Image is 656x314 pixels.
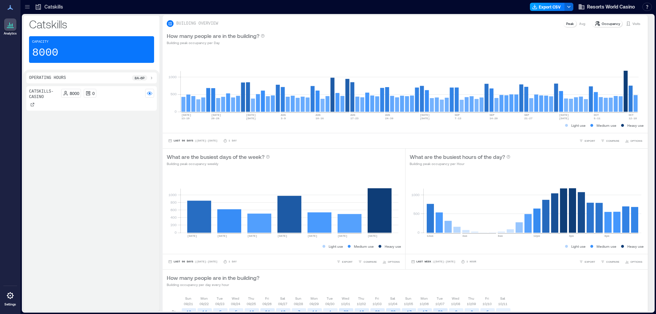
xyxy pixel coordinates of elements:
[2,16,19,38] a: Analytics
[571,244,586,249] p: Light use
[404,301,413,306] p: 10/05
[217,296,223,301] p: Tue
[462,234,467,237] text: 4am
[594,117,600,120] text: 5-11
[344,310,348,314] text: 38
[390,296,395,301] p: Sat
[341,301,350,306] p: 10/01
[466,260,476,264] p: 1 Hour
[407,310,412,314] text: 17
[482,301,492,306] p: 10/10
[229,139,237,143] p: 1 Day
[385,117,393,120] text: 24-30
[316,113,321,117] text: AUG
[358,296,364,301] p: Thu
[338,234,347,237] text: [DATE]
[92,91,95,96] p: 0
[29,17,154,31] p: Catskills
[175,109,177,113] tspan: 0
[372,301,382,306] p: 10/03
[606,260,619,264] span: COMPARE
[368,234,378,237] text: [DATE]
[168,75,177,79] tspan: 1000
[385,244,401,249] p: Heavy use
[278,301,287,306] p: 09/27
[280,296,285,301] p: Sat
[342,296,349,301] p: Wed
[176,21,218,26] p: BUILDING OVERVIEW
[451,301,460,306] p: 10/08
[423,310,427,314] text: 17
[485,296,489,301] p: Fri
[391,310,396,314] text: 33
[44,3,63,10] p: Catskills
[327,296,333,301] p: Tue
[599,258,621,265] button: COMPARE
[187,310,191,314] text: 10
[629,113,634,117] text: OCT
[342,260,353,264] span: EXPORT
[587,3,635,10] span: Resorts World Casino
[329,244,343,249] p: Light use
[350,113,355,117] text: AUG
[566,21,574,26] p: Peak
[405,296,411,301] p: Sun
[498,301,507,306] p: 10/11
[167,161,270,166] p: Building peak occupancy weekly
[533,234,540,237] text: 12pm
[217,234,227,237] text: [DATE]
[167,258,219,265] button: Last 90 Days |[DATE]-[DATE]
[200,301,209,306] p: 09/22
[231,301,240,306] p: 09/24
[135,75,145,81] p: 8a - 6p
[578,137,597,144] button: EXPORT
[455,117,461,120] text: 7-13
[235,310,237,314] text: 5
[32,46,58,60] p: 8000
[170,215,177,219] tspan: 400
[168,193,177,197] tspan: 1000
[170,200,177,204] tspan: 800
[530,3,565,11] button: Export CSV
[307,234,317,237] text: [DATE]
[247,234,257,237] text: [DATE]
[524,113,529,117] text: SEP
[294,301,303,306] p: 09/28
[181,117,190,120] text: 13-19
[167,137,219,144] button: Last 90 Days |[DATE]-[DATE]
[490,113,495,117] text: SEP
[381,258,401,265] button: OPTIONS
[246,113,256,117] text: [DATE]
[298,310,300,314] text: 7
[295,296,301,301] p: Sun
[624,258,644,265] button: OPTIONS
[468,296,474,301] p: Thu
[185,296,191,301] p: Sun
[329,310,332,314] text: 1
[571,123,586,128] p: Light use
[265,296,269,301] p: Fri
[579,21,585,26] p: Avg
[594,113,599,117] text: OCT
[410,258,457,265] button: Last Week |[DATE]-[DATE]
[281,310,286,314] text: 12
[249,310,254,314] text: 10
[627,244,644,249] p: Heavy use
[487,310,489,314] text: 5
[246,117,256,120] text: [DATE]
[385,113,390,117] text: AUG
[421,296,428,301] p: Mon
[471,310,473,314] text: 9
[265,310,270,314] text: 24
[247,301,256,306] p: 09/25
[281,113,286,117] text: AUG
[455,310,457,314] text: 3
[420,301,429,306] p: 10/06
[467,301,476,306] p: 10/09
[281,117,286,120] text: 3-9
[359,310,364,314] text: 19
[500,296,505,301] p: Sat
[211,113,221,117] text: [DATE]
[325,301,334,306] p: 09/30
[357,258,378,265] button: COMPARE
